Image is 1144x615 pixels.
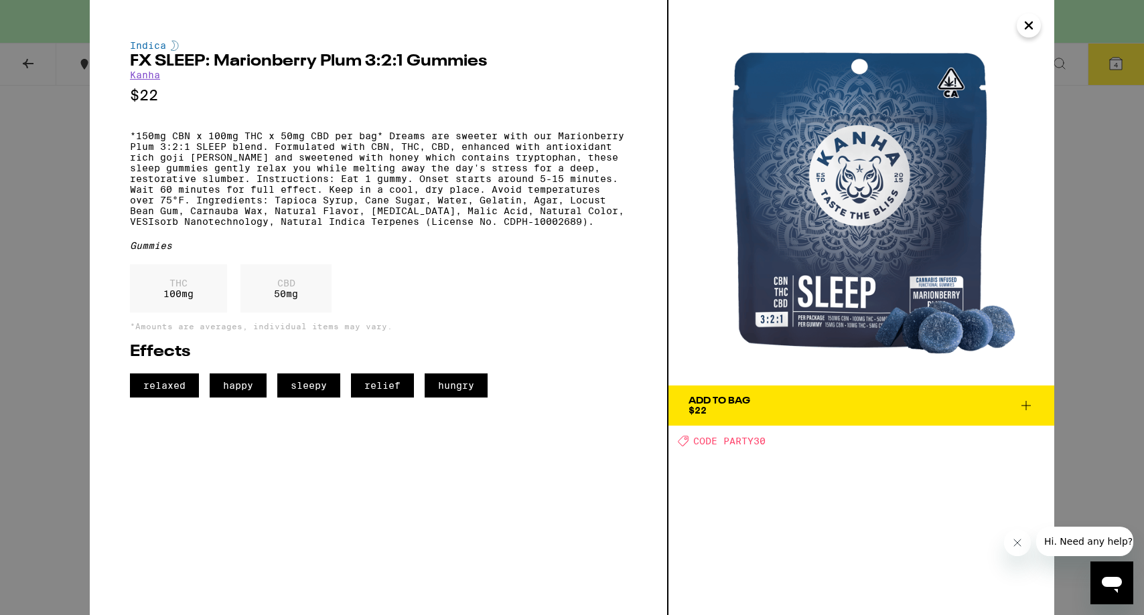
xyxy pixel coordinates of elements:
[277,373,340,398] span: sleepy
[130,240,627,251] div: Gummies
[130,54,627,70] h2: FX SLEEP: Marionberry Plum 3:2:1 Gummies
[130,264,227,313] div: 100 mg
[130,322,627,331] p: *Amounts are averages, individual items may vary.
[240,264,332,313] div: 50 mg
[130,87,627,104] p: $22
[210,373,267,398] span: happy
[1004,529,1031,556] iframe: Close message
[130,344,627,360] h2: Effects
[1036,527,1133,556] iframe: Message from company
[425,373,488,398] span: hungry
[130,373,199,398] span: relaxed
[693,436,766,446] span: CODE PARTY30
[1017,13,1041,37] button: Close
[130,40,627,51] div: Indica
[163,278,194,288] p: THC
[689,405,707,416] span: $22
[171,40,179,51] img: indicaColor.svg
[130,130,627,227] p: *150mg CBN x 100mg THC x 50mg CBD per bag* Dreams are sweeter with our Marionberry Plum 3:2:1 SLE...
[668,385,1054,426] button: Add To Bag$22
[274,278,298,288] p: CBD
[351,373,414,398] span: relief
[689,396,750,406] div: Add To Bag
[1090,561,1133,604] iframe: Button to launch messaging window
[130,70,160,80] a: Kanha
